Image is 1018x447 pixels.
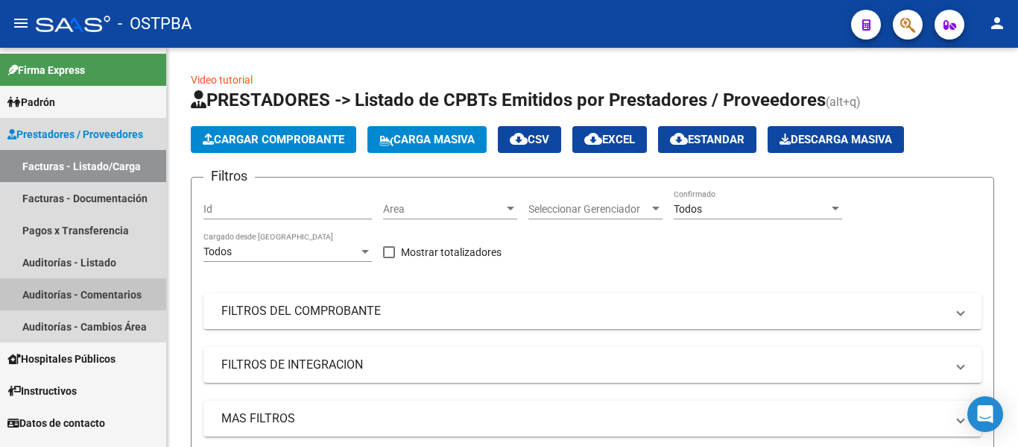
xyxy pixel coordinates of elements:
[7,383,77,399] span: Instructivos
[988,14,1006,32] mat-icon: person
[674,203,702,215] span: Todos
[7,351,116,367] span: Hospitales Públicos
[379,133,475,146] span: Carga Masiva
[670,130,688,148] mat-icon: cloud_download
[221,357,946,373] mat-panel-title: FILTROS DE INTEGRACION
[191,74,253,86] a: Video tutorial
[401,243,502,261] span: Mostrar totalizadores
[203,347,981,383] mat-expansion-panel-header: FILTROS DE INTEGRACION
[768,126,904,153] button: Descarga Masiva
[221,410,946,427] mat-panel-title: MAS FILTROS
[528,203,649,216] span: Seleccionar Gerenciador
[12,14,30,32] mat-icon: menu
[768,126,904,153] app-download-masive: Descarga masiva de comprobantes (adjuntos)
[7,415,105,431] span: Datos de contacto
[203,293,981,329] mat-expansion-panel-header: FILTROS DEL COMPROBANTE
[7,94,55,110] span: Padrón
[670,133,744,146] span: Estandar
[203,133,344,146] span: Cargar Comprobante
[203,166,255,187] h3: Filtros
[584,133,635,146] span: EXCEL
[7,126,143,143] span: Prestadores / Proveedores
[203,401,981,437] mat-expansion-panel-header: MAS FILTROS
[826,95,861,109] span: (alt+q)
[118,7,192,40] span: - OSTPBA
[203,246,232,257] span: Todos
[658,126,756,153] button: Estandar
[572,126,647,153] button: EXCEL
[7,62,85,78] span: Firma Express
[510,130,528,148] mat-icon: cloud_download
[780,133,892,146] span: Descarga Masiva
[967,396,1003,432] div: Open Intercom Messenger
[191,126,356,153] button: Cargar Comprobante
[221,303,946,319] mat-panel-title: FILTROS DEL COMPROBANTE
[498,126,561,153] button: CSV
[584,130,602,148] mat-icon: cloud_download
[367,126,487,153] button: Carga Masiva
[510,133,549,146] span: CSV
[383,203,504,216] span: Area
[191,90,826,110] span: PRESTADORES -> Listado de CPBTs Emitidos por Prestadores / Proveedores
